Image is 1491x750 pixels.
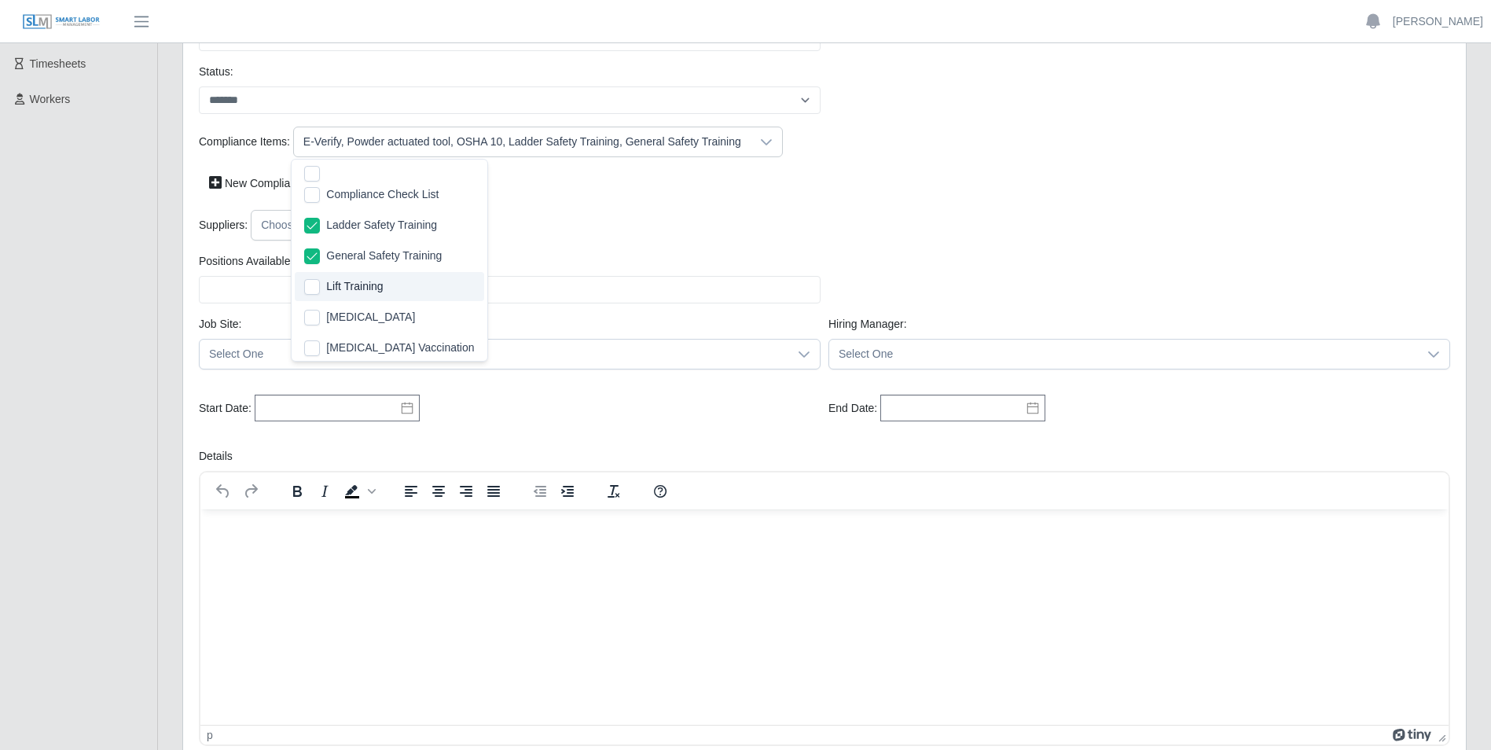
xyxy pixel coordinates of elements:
li: Lift Training [295,272,483,301]
li: General Safety Training [295,241,483,270]
ul: Option List [292,177,487,519]
label: Status: [199,64,233,80]
label: Suppliers: [199,217,248,233]
li: COVID Vaccination [295,333,483,362]
button: Bold [284,480,310,502]
button: Align center [425,480,452,502]
span: Select One [829,340,1418,369]
label: Details [199,448,233,465]
button: Align left [398,480,424,502]
button: Redo [237,480,264,502]
label: Hiring Manager: [828,316,907,333]
label: Positions Available: [199,253,293,270]
button: Help [647,480,674,502]
span: Lift Training [326,278,383,295]
label: Start Date: [199,400,252,417]
body: Rich Text Area. Press ALT-0 for help. [13,13,1236,206]
button: Increase indent [554,480,581,502]
button: Italic [311,480,338,502]
span: Compliance Check List [326,186,439,203]
div: Choose Suppliers [252,211,358,240]
a: Powered by Tiny [1393,729,1432,741]
li: Compliance Check List [295,180,483,209]
span: General Safety Training [326,248,442,264]
span: Workers [30,93,71,105]
button: Decrease indent [527,480,553,502]
label: job site: [199,316,241,333]
span: [MEDICAL_DATA] [326,309,415,325]
button: Align right [453,480,479,502]
button: Clear formatting [600,480,627,502]
label: End Date: [828,400,877,417]
iframe: Rich Text Area [200,509,1449,725]
span: Select One [200,340,788,369]
a: New Compliance Item [199,170,343,197]
button: Justify [480,480,507,502]
span: Timesheets [30,57,86,70]
li: Drug Screen [295,303,483,332]
span: [MEDICAL_DATA] Vaccination [326,340,474,356]
div: Press the Up and Down arrow keys to resize the editor. [1432,726,1449,744]
span: Ladder Safety Training [326,217,437,233]
img: SLM Logo [22,13,101,31]
a: [PERSON_NAME] [1393,13,1483,30]
div: E-Verify, Powder actuated tool, OSHA 10, Ladder Safety Training, General Safety Training [294,127,751,156]
div: p [207,729,213,741]
div: Background color Black [339,480,378,502]
label: Compliance Items: [199,134,290,150]
button: Undo [210,480,237,502]
li: Ladder Safety Training [295,211,483,240]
